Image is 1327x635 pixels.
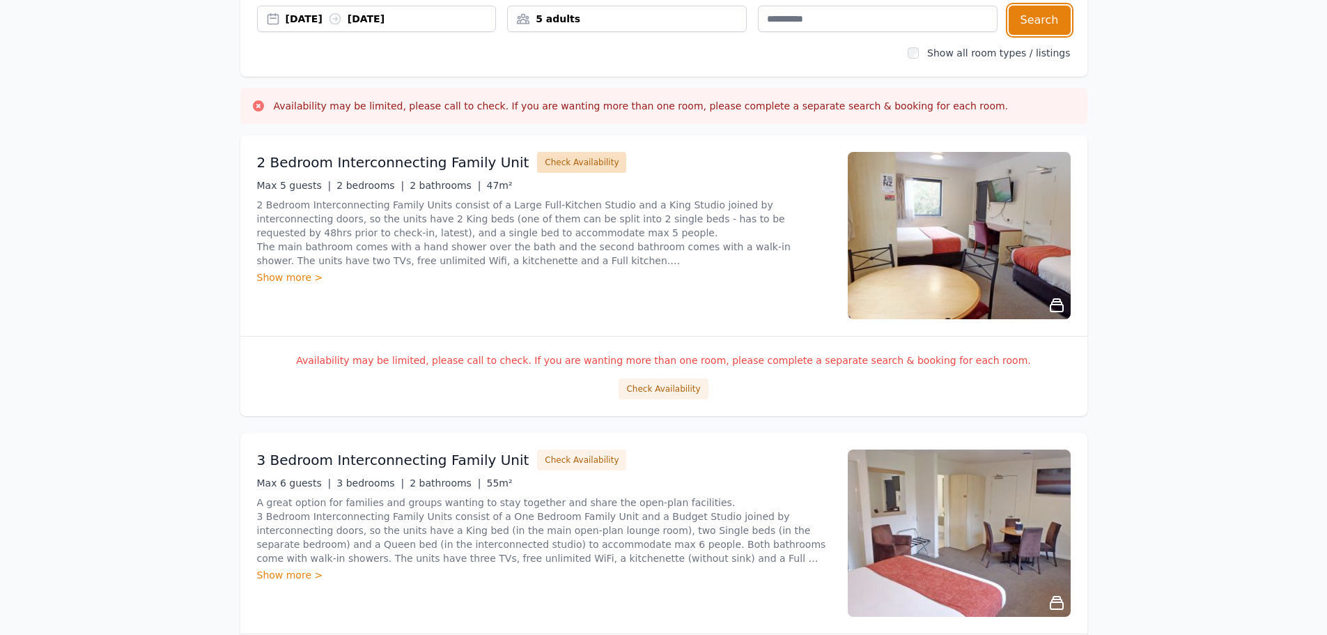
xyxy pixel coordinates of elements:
span: 55m² [487,477,513,489]
div: [DATE] [DATE] [286,12,496,26]
h3: 3 Bedroom Interconnecting Family Unit [257,450,529,470]
span: Max 5 guests | [257,180,332,191]
span: 2 bedrooms | [336,180,404,191]
p: A great option for families and groups wanting to stay together and share the open-plan facilitie... [257,496,831,565]
span: 2 bathrooms | [410,477,481,489]
span: 47m² [487,180,513,191]
button: Check Availability [619,378,708,399]
button: Check Availability [537,152,626,173]
span: Max 6 guests | [257,477,332,489]
button: Check Availability [537,450,626,470]
div: Show more > [257,270,831,284]
h3: 2 Bedroom Interconnecting Family Unit [257,153,529,172]
span: 2 bathrooms | [410,180,481,191]
button: Search [1009,6,1071,35]
label: Show all room types / listings [927,47,1070,59]
div: Show more > [257,568,831,582]
p: 2 Bedroom Interconnecting Family Units consist of a Large Full-Kitchen Studio and a King Studio j... [257,198,831,268]
div: 5 adults [508,12,746,26]
p: Availability may be limited, please call to check. If you are wanting more than one room, please ... [257,353,1071,367]
span: 3 bedrooms | [336,477,404,489]
h3: Availability may be limited, please call to check. If you are wanting more than one room, please ... [274,99,1009,113]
